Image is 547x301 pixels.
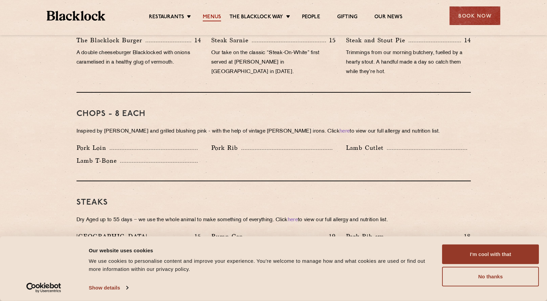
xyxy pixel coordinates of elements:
p: Inspired by [PERSON_NAME] and grilled blushing pink - with the help of vintage [PERSON_NAME] iron... [76,127,471,136]
p: 19 [326,232,336,241]
button: I'm cool with that [442,245,539,264]
p: 14 [191,36,201,45]
p: 14 [461,36,471,45]
p: Lamb Cutlet [346,143,387,153]
p: Dry Aged up to 55 days − we use the whole animal to make something of everything. Click to view o... [76,215,471,225]
p: Steak and Stout Pie [346,36,409,45]
a: Menus [203,14,221,21]
p: Rump Cap [211,232,246,241]
a: here [288,217,298,223]
p: 18 [461,232,471,241]
p: Our take on the classic “Steak-On-White” first served at [PERSON_NAME] in [GEOGRAPHIC_DATA] in [D... [211,48,336,77]
p: Pork Rib-eye [346,232,387,241]
p: Pork Loin [76,143,110,153]
a: Restaurants [149,14,184,21]
div: We use cookies to personalise content and improve your experience. You're welcome to manage how a... [89,257,427,273]
div: Our website uses cookies [89,246,427,254]
p: 15 [326,36,336,45]
a: Usercentrics Cookiebot - opens in a new window [14,283,73,293]
p: 15 [191,232,201,241]
p: Lamb T-Bone [76,156,120,165]
p: [GEOGRAPHIC_DATA] [76,232,151,241]
p: Trimmings from our morning butchery, fuelled by a hearty stout. A handful made a day so catch the... [346,48,471,77]
div: Book Now [450,6,500,25]
a: here [340,129,350,134]
a: The Blacklock Way [229,14,283,21]
h3: Chops - 8 each [76,110,471,118]
a: Show details [89,283,128,293]
p: The Blacklock Burger [76,36,146,45]
a: Gifting [337,14,357,21]
p: A double cheeseburger Blacklocked with onions caramelised in a healthy glug of vermouth. [76,48,201,67]
p: Pork Rib [211,143,241,153]
h3: Steaks [76,198,471,207]
button: No thanks [442,267,539,286]
a: Our News [374,14,402,21]
img: BL_Textured_Logo-footer-cropped.svg [47,11,105,21]
p: Steak Sarnie [211,36,252,45]
a: People [302,14,320,21]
